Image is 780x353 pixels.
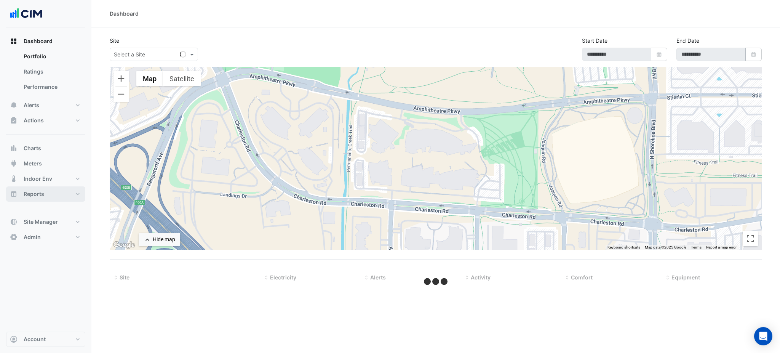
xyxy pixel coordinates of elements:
app-icon: Alerts [10,101,18,109]
button: Keyboard shortcuts [607,245,640,250]
span: Actions [24,117,44,124]
button: Charts [6,141,85,156]
button: Toggle fullscreen view [743,231,758,246]
a: Ratings [18,64,85,79]
button: Show satellite imagery [163,71,201,86]
span: Meters [24,160,42,167]
span: Charts [24,144,41,152]
img: Company Logo [9,6,43,21]
label: Site [110,37,119,45]
button: Indoor Env [6,171,85,186]
app-icon: Charts [10,144,18,152]
button: Dashboard [6,34,85,49]
app-icon: Reports [10,190,18,198]
img: Google [112,240,137,250]
button: Alerts [6,98,85,113]
span: Indoor Env [24,175,52,183]
div: Hide map [153,236,175,244]
a: Portfolio [18,49,85,64]
button: Zoom in [113,71,129,86]
app-icon: Dashboard [10,37,18,45]
button: Hide map [139,233,180,246]
span: Site Manager [24,218,58,226]
span: Dashboard [24,37,53,45]
label: Start Date [582,37,607,45]
app-icon: Site Manager [10,218,18,226]
app-icon: Actions [10,117,18,124]
button: Actions [6,113,85,128]
div: Dashboard [110,10,139,18]
button: Reports [6,186,85,202]
span: Alerts [370,274,386,281]
a: Open this area in Google Maps (opens a new window) [112,240,137,250]
span: Account [24,335,46,343]
a: Terms (opens in new tab) [691,245,702,249]
app-icon: Meters [10,160,18,167]
span: Map data ©2025 Google [645,245,686,249]
span: Electricity [270,274,296,281]
button: Meters [6,156,85,171]
span: Reports [24,190,44,198]
button: Site Manager [6,214,85,229]
div: Open Intercom Messenger [754,327,772,345]
span: Admin [24,233,41,241]
span: Equipment [671,274,700,281]
span: Comfort [571,274,593,281]
span: Site [120,274,129,281]
span: Alerts [24,101,39,109]
div: Dashboard [6,49,85,98]
label: End Date [676,37,699,45]
button: Admin [6,229,85,245]
app-icon: Indoor Env [10,175,18,183]
a: Performance [18,79,85,95]
button: Show street map [136,71,163,86]
button: Zoom out [113,87,129,102]
button: Account [6,332,85,347]
app-icon: Admin [10,233,18,241]
span: Activity [471,274,491,281]
a: Report a map error [706,245,737,249]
